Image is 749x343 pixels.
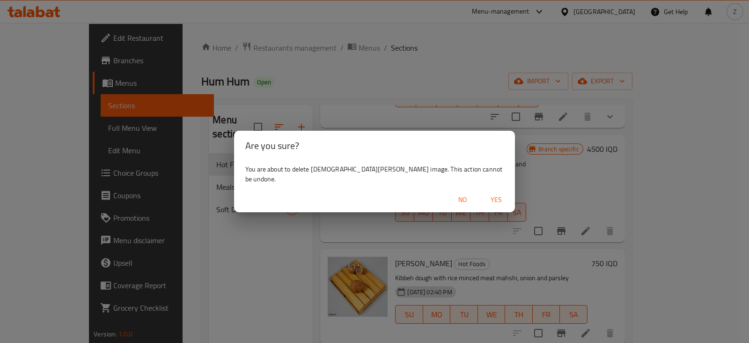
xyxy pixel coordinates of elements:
[485,194,507,206] span: Yes
[481,191,511,209] button: Yes
[234,161,515,187] div: You are about to delete [DEMOGRAPHIC_DATA][PERSON_NAME] image. This action cannot be undone.
[451,194,474,206] span: No
[245,138,504,153] h2: Are you sure?
[448,191,477,209] button: No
